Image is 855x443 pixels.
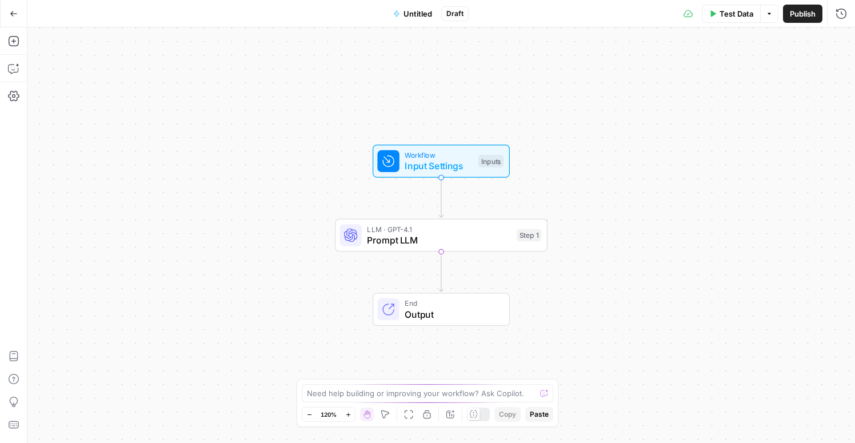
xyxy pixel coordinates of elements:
[405,159,473,173] span: Input Settings
[321,410,337,419] span: 120%
[517,229,541,242] div: Step 1
[335,145,548,178] div: WorkflowInput SettingsInputs
[405,308,498,321] span: Output
[790,8,816,19] span: Publish
[403,8,432,19] span: Untitled
[446,9,464,19] span: Draft
[335,293,548,326] div: EndOutput
[386,5,439,23] button: Untitled
[405,298,498,309] span: End
[530,409,549,420] span: Paste
[439,178,443,218] g: Edge from start to step_1
[367,233,511,247] span: Prompt LLM
[499,409,516,420] span: Copy
[525,407,553,422] button: Paste
[405,150,473,161] span: Workflow
[478,155,504,167] div: Inputs
[720,8,753,19] span: Test Data
[494,407,521,422] button: Copy
[439,252,443,292] g: Edge from step_1 to end
[702,5,760,23] button: Test Data
[783,5,822,23] button: Publish
[335,219,548,252] div: LLM · GPT-4.1Prompt LLMStep 1
[367,224,511,234] span: LLM · GPT-4.1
